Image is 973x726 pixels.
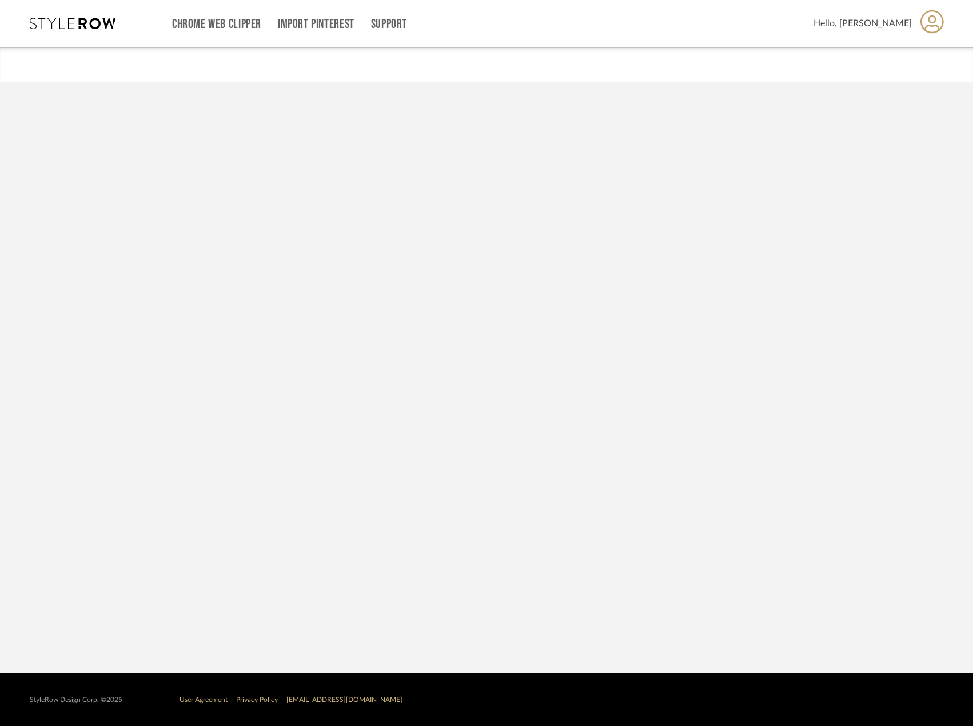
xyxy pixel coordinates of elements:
a: [EMAIL_ADDRESS][DOMAIN_NAME] [286,696,402,703]
a: Import Pinterest [278,19,354,29]
a: Chrome Web Clipper [172,19,261,29]
a: User Agreement [180,696,228,703]
div: StyleRow Design Corp. ©2025 [30,696,122,704]
span: Hello, [PERSON_NAME] [814,17,912,30]
a: Privacy Policy [236,696,278,703]
a: Support [371,19,407,29]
